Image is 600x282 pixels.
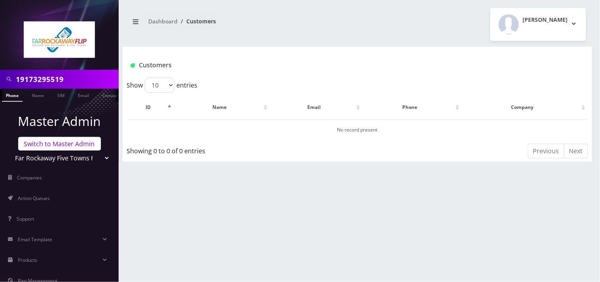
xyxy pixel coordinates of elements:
a: Next [564,144,588,158]
th: Name: activate to sort column ascending [174,96,270,119]
button: [PERSON_NAME] [490,8,586,41]
span: Companies [17,174,42,181]
th: Company: activate to sort column ascending [462,96,587,119]
th: Email: activate to sort column ascending [270,96,362,119]
select: Showentries [145,78,174,93]
img: Far Rockaway Five Towns Flip [24,21,95,58]
th: Phone: activate to sort column ascending [363,96,461,119]
div: Showing 0 to 0 of 0 entries [127,143,313,156]
td: No record present [127,120,587,140]
span: Action Queues [18,195,50,202]
a: Previous [528,144,564,158]
a: Name [28,89,48,101]
a: Phone [2,89,23,102]
a: SIM [53,89,68,101]
input: Search in Company [16,72,117,87]
a: Company [98,89,125,101]
span: Support [17,215,34,222]
h1: Customers [131,61,507,69]
a: Switch to Master Admin [18,137,101,151]
a: Email [74,89,93,101]
nav: breadcrumb [129,13,352,36]
li: Customers [178,17,216,25]
label: Show entries [127,78,197,93]
th: ID: activate to sort column descending [127,96,173,119]
a: Dashboard [148,17,178,25]
span: Email Template [18,236,52,243]
h2: [PERSON_NAME] [523,17,568,23]
span: Products [18,257,37,263]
